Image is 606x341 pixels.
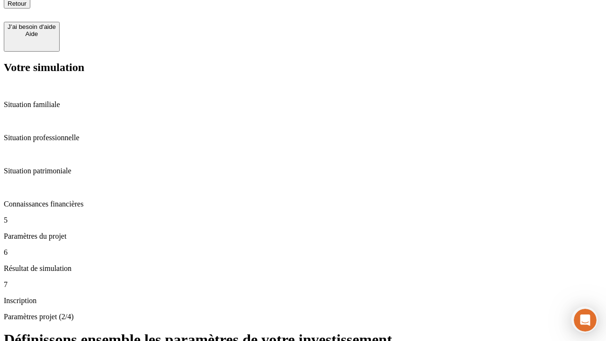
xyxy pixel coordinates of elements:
[574,309,597,332] iframe: Intercom live chat
[571,306,598,333] iframe: Intercom live chat discovery launcher
[4,22,60,52] button: J’ai besoin d'aideAide
[4,232,602,241] p: Paramètres du projet
[4,134,602,142] p: Situation professionnelle
[4,216,602,224] p: 5
[4,248,602,257] p: 6
[4,100,602,109] p: Situation familiale
[4,61,602,74] h2: Votre simulation
[4,200,602,208] p: Connaissances financières
[4,313,602,321] p: Paramètres projet (2/4)
[8,30,56,37] div: Aide
[8,23,56,30] div: J’ai besoin d'aide
[4,280,602,289] p: 7
[4,167,602,175] p: Situation patrimoniale
[4,296,602,305] p: Inscription
[4,264,602,273] p: Résultat de simulation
